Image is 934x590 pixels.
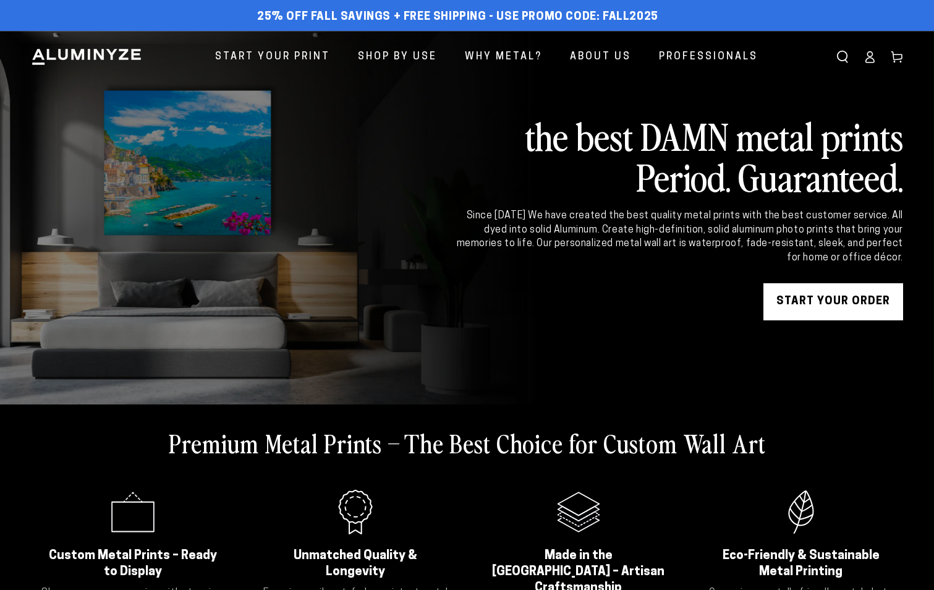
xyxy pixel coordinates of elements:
a: About Us [561,41,640,74]
a: Why Metal? [456,41,551,74]
span: 25% off FALL Savings + Free Shipping - Use Promo Code: FALL2025 [257,11,658,24]
h2: Unmatched Quality & Longevity [269,548,442,580]
img: Aluminyze [31,48,142,66]
h2: Premium Metal Prints – The Best Choice for Custom Wall Art [169,427,766,459]
h2: Custom Metal Prints – Ready to Display [46,548,219,580]
a: Professionals [650,41,767,74]
div: Since [DATE] We have created the best quality metal prints with the best customer service. All dy... [454,209,903,265]
summary: Search our site [829,43,856,71]
h2: Eco-Friendly & Sustainable Metal Printing [715,548,888,580]
a: START YOUR Order [763,283,903,320]
span: Professionals [659,48,758,66]
span: Start Your Print [215,48,330,66]
span: About Us [570,48,631,66]
span: Shop By Use [358,48,437,66]
h2: the best DAMN metal prints Period. Guaranteed. [454,115,903,197]
a: Shop By Use [349,41,446,74]
span: Why Metal? [465,48,542,66]
a: Start Your Print [206,41,339,74]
